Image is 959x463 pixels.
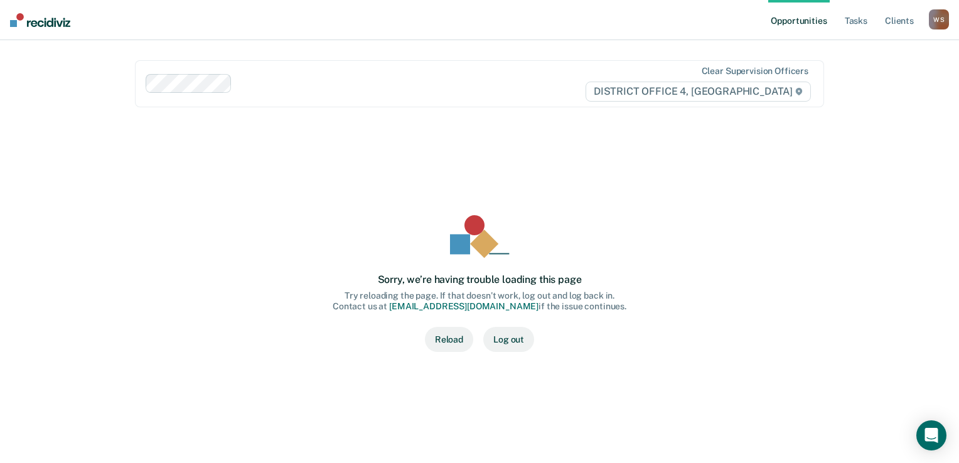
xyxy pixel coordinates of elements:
button: WS [929,9,949,29]
div: Try reloading the page. If that doesn’t work, log out and log back in. Contact us at if the issue... [333,290,626,312]
img: Recidiviz [10,13,70,27]
a: [EMAIL_ADDRESS][DOMAIN_NAME] [389,301,538,311]
div: W S [929,9,949,29]
div: Sorry, we’re having trouble loading this page [378,274,582,285]
button: Log out [483,327,534,352]
button: Reload [425,327,473,352]
div: Open Intercom Messenger [916,420,946,450]
span: DISTRICT OFFICE 4, [GEOGRAPHIC_DATA] [586,82,811,102]
div: Clear supervision officers [702,66,808,77]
